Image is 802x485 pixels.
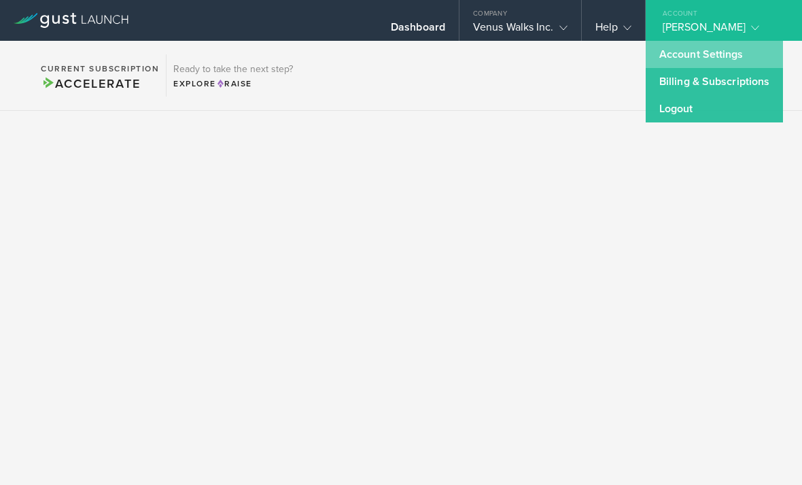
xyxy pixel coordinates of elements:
div: Help [595,20,631,41]
h3: Ready to take the next step? [173,65,293,74]
div: [PERSON_NAME] [663,20,778,41]
div: Dashboard [391,20,445,41]
div: Venus Walks Inc. [473,20,568,41]
h2: Current Subscription [41,65,159,73]
div: Ready to take the next step?ExploreRaise [166,54,300,97]
span: Raise [216,79,252,88]
iframe: Chat Widget [734,420,802,485]
div: Explore [173,78,293,90]
span: Accelerate [41,76,140,91]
